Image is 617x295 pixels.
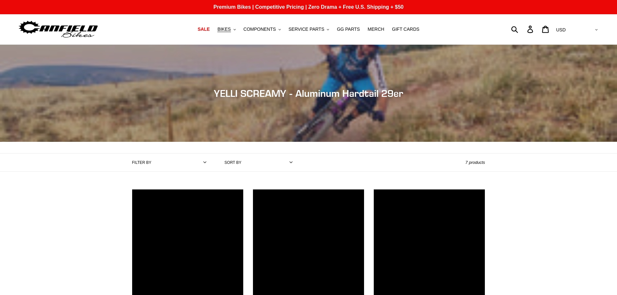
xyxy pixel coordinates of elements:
[18,19,99,40] img: Canfield Bikes
[389,25,423,34] a: GIFT CARDS
[217,27,231,32] span: BIKES
[194,25,213,34] a: SALE
[285,25,332,34] button: SERVICE PARTS
[337,27,360,32] span: GG PARTS
[515,22,531,36] input: Search
[334,25,363,34] a: GG PARTS
[214,87,403,99] span: YELLI SCREAMY - Aluminum Hardtail 29er
[244,27,276,32] span: COMPONENTS
[132,160,152,165] label: Filter by
[224,160,241,165] label: Sort by
[364,25,387,34] a: MERCH
[368,27,384,32] span: MERCH
[214,25,239,34] button: BIKES
[392,27,419,32] span: GIFT CARDS
[465,160,485,165] span: 7 products
[198,27,210,32] span: SALE
[240,25,284,34] button: COMPONENTS
[289,27,324,32] span: SERVICE PARTS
